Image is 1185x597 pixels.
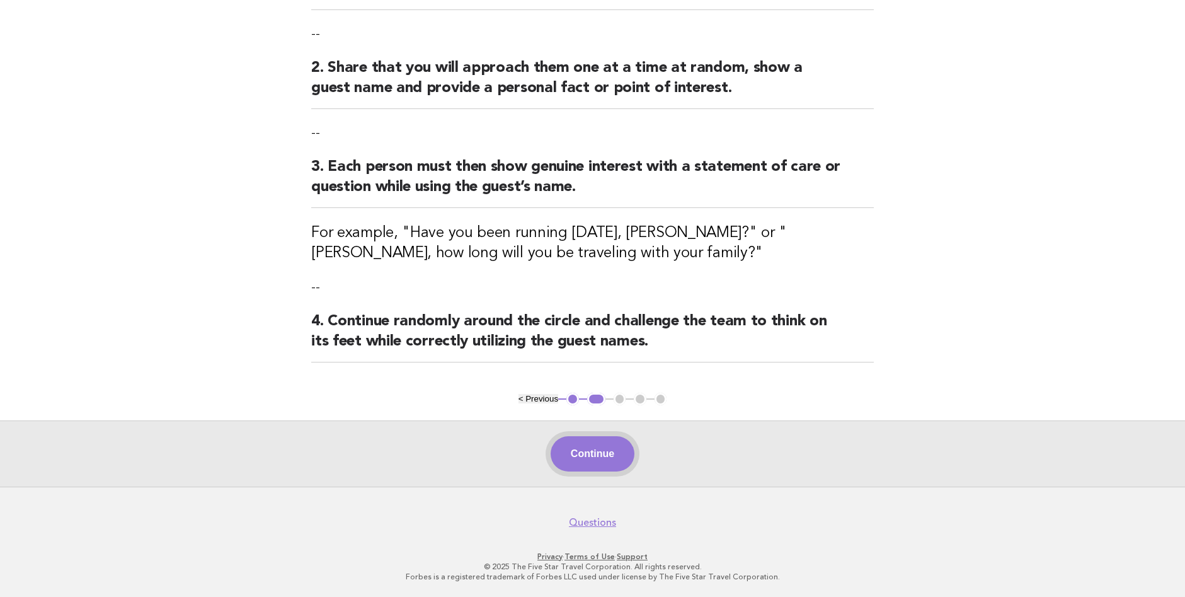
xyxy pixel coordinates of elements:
[311,279,874,296] p: --
[569,516,616,529] a: Questions
[617,552,648,561] a: Support
[311,157,874,208] h2: 3. Each person must then show genuine interest with a statement of care or question while using t...
[207,562,978,572] p: © 2025 The Five Star Travel Corporation. All rights reserved.
[551,436,634,472] button: Continue
[564,552,615,561] a: Terms of Use
[566,393,579,405] button: 1
[587,393,605,405] button: 2
[207,552,978,562] p: · ·
[311,124,874,142] p: --
[311,311,874,362] h2: 4. Continue randomly around the circle and challenge the team to think on its feet while correctl...
[311,58,874,109] h2: 2. Share that you will approach them one at a time at random, show a guest name and provide a per...
[311,223,874,264] h3: For example, "Have you been running [DATE], [PERSON_NAME]?" or "[PERSON_NAME], how long will you ...
[207,572,978,582] p: Forbes is a registered trademark of Forbes LLC used under license by The Five Star Travel Corpora...
[311,25,874,43] p: --
[537,552,563,561] a: Privacy
[518,394,558,403] button: < Previous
